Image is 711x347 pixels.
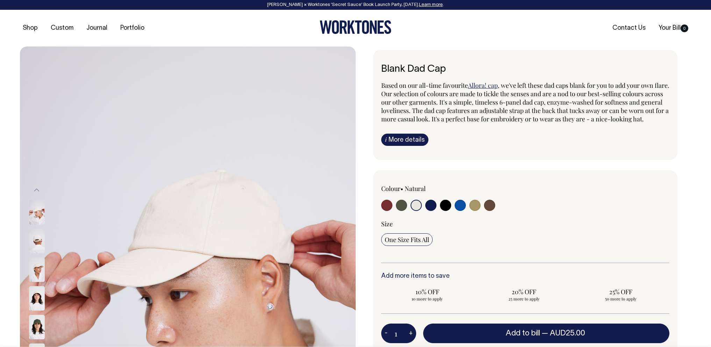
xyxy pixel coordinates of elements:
[29,200,45,225] img: natural
[118,22,147,34] a: Portfolio
[423,324,669,343] button: Add to bill —AUD25.00
[385,235,429,244] span: One Size Fits All
[84,22,110,34] a: Journal
[29,257,45,282] img: natural
[48,22,76,34] a: Custom
[478,285,570,304] input: 20% OFF 25 more to apply
[578,288,664,296] span: 25% OFF
[610,22,648,34] a: Contact Us
[578,296,664,302] span: 50 more to apply
[29,315,45,339] img: olive
[29,286,45,311] img: natural
[400,184,403,193] span: •
[419,3,443,7] a: Learn more
[468,81,498,90] a: Allora! cap
[506,330,540,337] span: Add to bill
[381,81,669,123] span: , we've left these dad caps blank for you to add your own flare. Our selection of colours are mad...
[405,184,426,193] label: Natural
[29,229,45,253] img: natural
[381,285,474,304] input: 10% OFF 10 more to apply
[381,81,468,90] span: Based on our all-time favourite
[385,296,470,302] span: 10 more to apply
[381,326,391,340] button: -
[381,220,669,228] div: Size
[385,136,387,143] span: i
[481,296,567,302] span: 25 more to apply
[31,182,42,198] button: Previous
[381,273,669,280] h6: Add more items to save
[681,24,688,32] span: 0
[381,64,669,75] h6: Blank Dad Cap
[575,285,667,304] input: 25% OFF 50 more to apply
[542,330,587,337] span: —
[656,22,691,34] a: Your Bill0
[385,288,470,296] span: 10% OFF
[381,233,433,246] input: One Size Fits All
[381,184,497,193] div: Colour
[550,330,585,337] span: AUD25.00
[20,22,41,34] a: Shop
[381,134,428,146] a: iMore details
[481,288,567,296] span: 20% OFF
[7,2,704,7] div: [PERSON_NAME] × Worktones ‘Secret Sauce’ Book Launch Party, [DATE]. .
[405,326,416,340] button: +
